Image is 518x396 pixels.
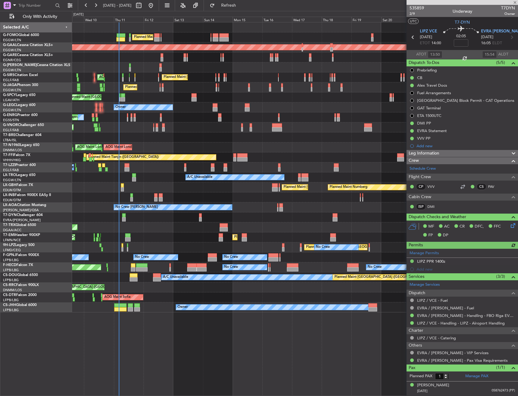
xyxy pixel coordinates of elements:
[233,17,262,22] div: Mon 15
[3,273,38,277] a: CS-DOUGlobal 6500
[3,113,17,117] span: G-ENRG
[99,73,145,82] div: AOG Maint [PERSON_NAME]
[3,263,16,267] span: F-HECD
[3,203,17,207] span: LX-AOA
[444,224,450,230] span: AC
[114,17,144,22] div: Thu 11
[115,103,126,112] div: Owner
[104,293,131,302] div: AOG Maint Sofia
[3,233,40,237] a: T7-EMIHawker 900XP
[417,335,456,341] a: LIPZ / VCE - Catering
[453,8,472,15] div: Underway
[417,389,427,393] span: [DATE]
[3,263,33,267] a: F-HECDFalcon 7X
[3,153,14,157] span: T7-FFI
[306,243,392,252] div: Planned [GEOGRAPHIC_DATA] ([GEOGRAPHIC_DATA])
[3,188,21,192] a: EDLW/DTM
[501,5,515,11] span: T7DYN
[420,34,432,40] span: [DATE]
[3,148,22,152] a: DNMM/LOS
[3,33,39,37] a: G-FOMOGlobal 6000
[409,157,419,164] span: Crew
[3,308,19,312] a: LFPB/LBG
[416,183,426,190] div: CP
[3,293,37,297] a: CS-DTRFalcon 2000
[3,83,17,87] span: G-JAGA
[3,218,41,222] a: EVRA/[PERSON_NAME]
[420,28,437,35] span: LIPZ VCE
[488,184,502,189] a: PAV
[410,373,432,379] label: Planned PAX
[465,373,488,379] a: Manage PAX
[481,34,493,40] span: [DATE]
[3,208,39,212] a: [PERSON_NAME]/QSA
[73,12,84,17] div: [DATE]
[334,273,430,282] div: Planned Maint [GEOGRAPHIC_DATA] ([GEOGRAPHIC_DATA])
[417,358,508,363] a: EVRA / [PERSON_NAME] - Pax Visa Requirements
[427,184,441,189] a: VVV
[3,223,15,227] span: T7-TRX
[420,40,430,46] span: ETOT
[475,224,484,230] span: DFC,
[476,183,486,190] div: CS
[351,17,381,22] div: Fri 19
[410,11,424,16] span: 2/9
[3,153,30,157] a: T7-FFIFalcon 7X
[455,19,470,25] span: T7-DYN
[3,163,15,167] span: T7-LZZI
[224,263,238,272] div: No Crew
[492,40,502,46] span: ELDT
[3,43,53,47] a: G-GAALCessna Citation XLS+
[409,364,415,371] span: Pax
[417,83,447,88] div: Alex Travel Docs
[35,283,130,292] div: Planned Maint [GEOGRAPHIC_DATA] ([GEOGRAPHIC_DATA])
[3,233,15,237] span: T7-EMI
[234,233,292,242] div: Planned Maint [GEOGRAPHIC_DATA]
[3,43,17,47] span: G-GAAL
[417,305,474,311] a: EVRA / [PERSON_NAME] - Fuel
[3,178,21,182] a: EGGW/LTN
[3,33,18,37] span: G-FOMO
[3,133,15,137] span: T7-BRE
[3,253,39,257] a: F-GPNJFalcon 900EX
[3,48,21,52] a: EGGW/LTN
[496,273,505,280] span: (3/3)
[417,75,422,80] div: CB
[501,11,515,16] span: Owner
[105,143,173,152] div: AOG Maint London ([GEOGRAPHIC_DATA])
[3,298,19,302] a: LFPB/LBG
[135,253,149,262] div: No Crew
[284,183,379,192] div: Planned Maint [GEOGRAPHIC_DATA] ([GEOGRAPHIC_DATA])
[3,258,19,262] a: LFPB/LBG
[322,17,351,22] div: Thu 18
[3,288,22,292] a: DNMM/LOS
[416,203,426,210] div: ISP
[428,224,434,230] span: MF
[3,173,35,177] a: LX-TROLegacy 650
[3,38,21,42] a: EGGW/LTN
[431,40,441,46] span: 14:00
[417,90,451,95] div: Fuel Arrangements
[460,224,465,230] span: CR
[3,248,21,252] a: LFMD/CEQ
[3,78,19,82] a: EGLF/FAB
[3,213,43,217] a: T7-DYNChallenger 604
[3,98,19,102] a: LGAV/ATH
[3,128,19,132] a: EGLF/FAB
[3,73,38,77] a: G-SIRSCitation Excel
[428,232,433,238] span: FP
[417,382,449,388] div: [PERSON_NAME]
[3,143,39,147] a: T7-N1960Legacy 650
[16,15,64,19] span: Only With Activity
[427,204,441,209] a: DMI
[409,214,466,221] span: Dispatch Checks and Weather
[3,83,38,87] a: G-JAGAPhenom 300
[134,33,229,42] div: Planned Maint [GEOGRAPHIC_DATA] ([GEOGRAPHIC_DATA])
[88,153,159,162] div: Planned Maint Tianjin ([GEOGRAPHIC_DATA])
[163,273,188,282] div: A/C Unavailable
[3,283,16,287] span: CS-RRC
[408,18,419,24] button: UTC
[3,228,22,232] a: DGAA/ACC
[3,63,37,67] span: G-[PERSON_NAME]
[3,173,16,177] span: LX-TRO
